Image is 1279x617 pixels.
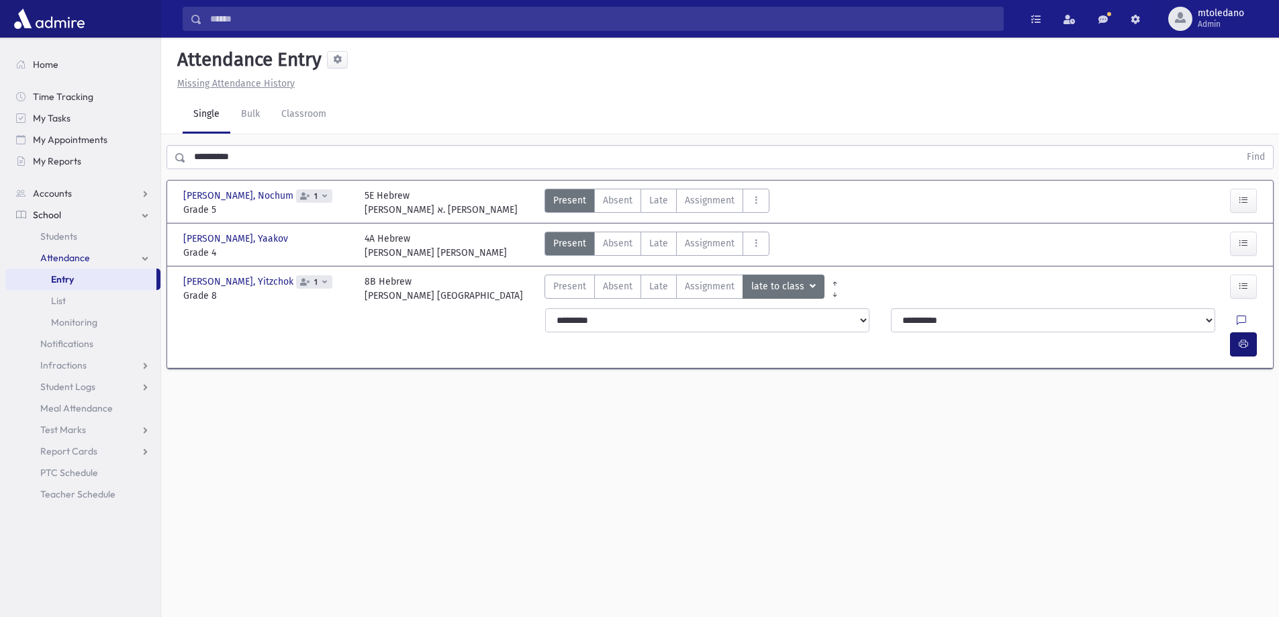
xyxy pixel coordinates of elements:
[183,189,296,203] span: [PERSON_NAME], Nochum
[5,333,160,354] a: Notifications
[183,246,351,260] span: Grade 4
[5,483,160,505] a: Teacher Schedule
[5,183,160,204] a: Accounts
[33,91,93,103] span: Time Tracking
[172,78,295,89] a: Missing Attendance History
[5,129,160,150] a: My Appointments
[40,359,87,371] span: Infractions
[312,278,320,287] span: 1
[33,134,107,146] span: My Appointments
[5,247,160,269] a: Attendance
[5,204,160,226] a: School
[544,232,769,260] div: AttTypes
[5,107,160,129] a: My Tasks
[544,189,769,217] div: AttTypes
[544,275,824,303] div: AttTypes
[230,96,271,134] a: Bulk
[365,189,518,217] div: 5E Hebrew [PERSON_NAME] א. [PERSON_NAME]
[33,58,58,70] span: Home
[40,338,93,350] span: Notifications
[51,316,97,328] span: Monitoring
[40,424,86,436] span: Test Marks
[312,192,320,201] span: 1
[33,209,61,221] span: School
[751,279,807,294] span: late to class
[271,96,337,134] a: Classroom
[603,279,632,293] span: Absent
[5,419,160,440] a: Test Marks
[1239,146,1273,169] button: Find
[40,402,113,414] span: Meal Attendance
[743,275,824,299] button: late to class
[177,78,295,89] u: Missing Attendance History
[5,290,160,312] a: List
[365,232,507,260] div: 4A Hebrew [PERSON_NAME] [PERSON_NAME]
[553,236,586,250] span: Present
[183,289,351,303] span: Grade 8
[649,279,668,293] span: Late
[1198,8,1244,19] span: mtoledano
[40,445,97,457] span: Report Cards
[40,252,90,264] span: Attendance
[5,86,160,107] a: Time Tracking
[603,193,632,207] span: Absent
[553,279,586,293] span: Present
[5,54,160,75] a: Home
[685,236,735,250] span: Assignment
[183,275,296,289] span: [PERSON_NAME], Yitzchok
[685,279,735,293] span: Assignment
[5,269,156,290] a: Entry
[51,295,66,307] span: List
[183,96,230,134] a: Single
[33,187,72,199] span: Accounts
[11,5,88,32] img: AdmirePro
[553,193,586,207] span: Present
[1198,19,1244,30] span: Admin
[5,440,160,462] a: Report Cards
[5,354,160,376] a: Infractions
[5,312,160,333] a: Monitoring
[685,193,735,207] span: Assignment
[40,381,95,393] span: Student Logs
[40,488,115,500] span: Teacher Schedule
[172,48,322,71] h5: Attendance Entry
[202,7,1003,31] input: Search
[183,203,351,217] span: Grade 5
[5,376,160,397] a: Student Logs
[5,462,160,483] a: PTC Schedule
[40,230,77,242] span: Students
[183,232,291,246] span: [PERSON_NAME], Yaakov
[40,467,98,479] span: PTC Schedule
[649,193,668,207] span: Late
[603,236,632,250] span: Absent
[33,112,70,124] span: My Tasks
[649,236,668,250] span: Late
[365,275,523,303] div: 8B Hebrew [PERSON_NAME] [GEOGRAPHIC_DATA]
[5,150,160,172] a: My Reports
[51,273,74,285] span: Entry
[33,155,81,167] span: My Reports
[5,397,160,419] a: Meal Attendance
[5,226,160,247] a: Students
